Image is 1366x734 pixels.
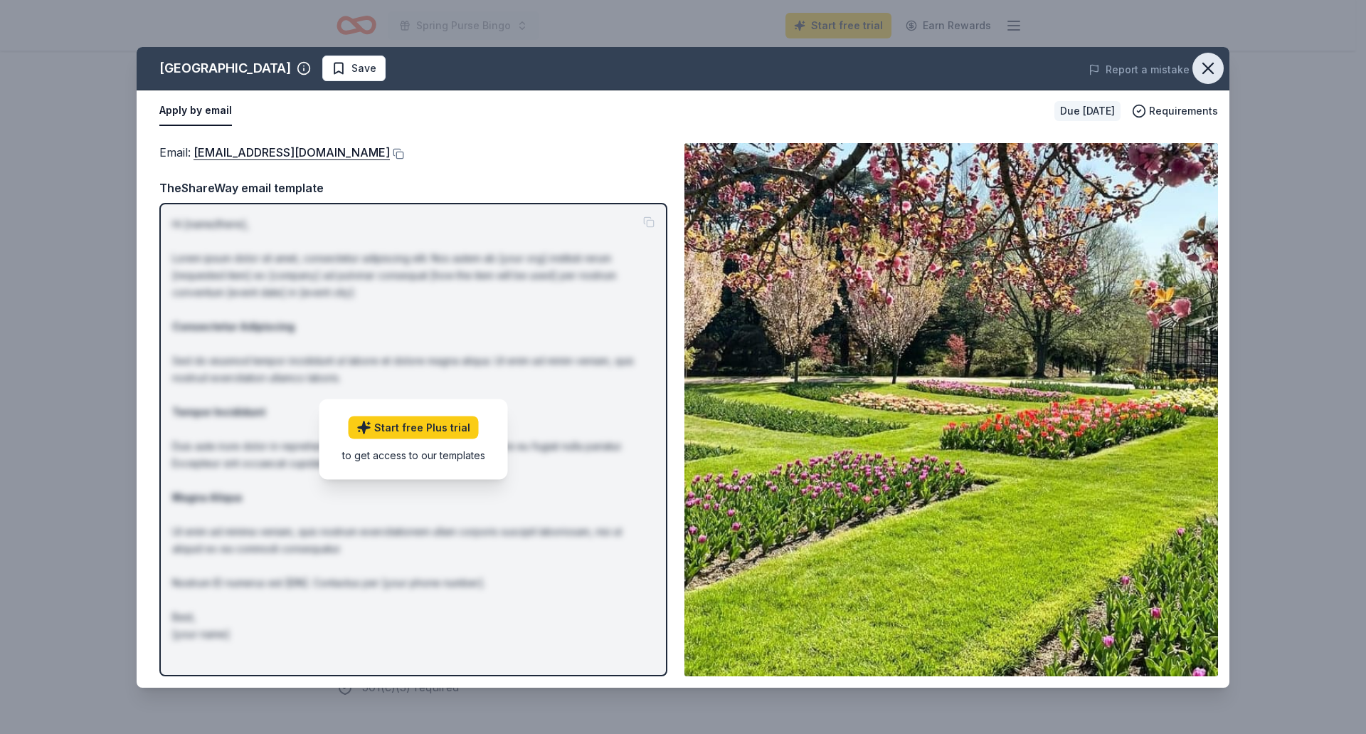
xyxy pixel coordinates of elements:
[351,60,376,77] span: Save
[1132,103,1218,120] button: Requirements
[159,96,232,126] button: Apply by email
[322,56,386,81] button: Save
[342,448,485,463] div: to get access to our templates
[1149,103,1218,120] span: Requirements
[159,145,390,159] span: Email :
[159,57,291,80] div: [GEOGRAPHIC_DATA]
[1054,101,1121,121] div: Due [DATE]
[172,216,655,643] p: Hi [name/there], Lorem ipsum dolor sit amet, consectetur adipiscing elit. Nos autem ab [your org]...
[172,406,265,418] strong: Tempor Incididunt
[159,179,667,197] div: TheShareWay email template
[194,143,390,162] a: [EMAIL_ADDRESS][DOMAIN_NAME]
[349,416,479,439] a: Start free Plus trial
[684,143,1218,676] img: Image for Hershey Gardens
[172,320,295,332] strong: Consectetur Adipiscing
[1089,61,1190,78] button: Report a mistake
[172,491,242,503] strong: Magna Aliqua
